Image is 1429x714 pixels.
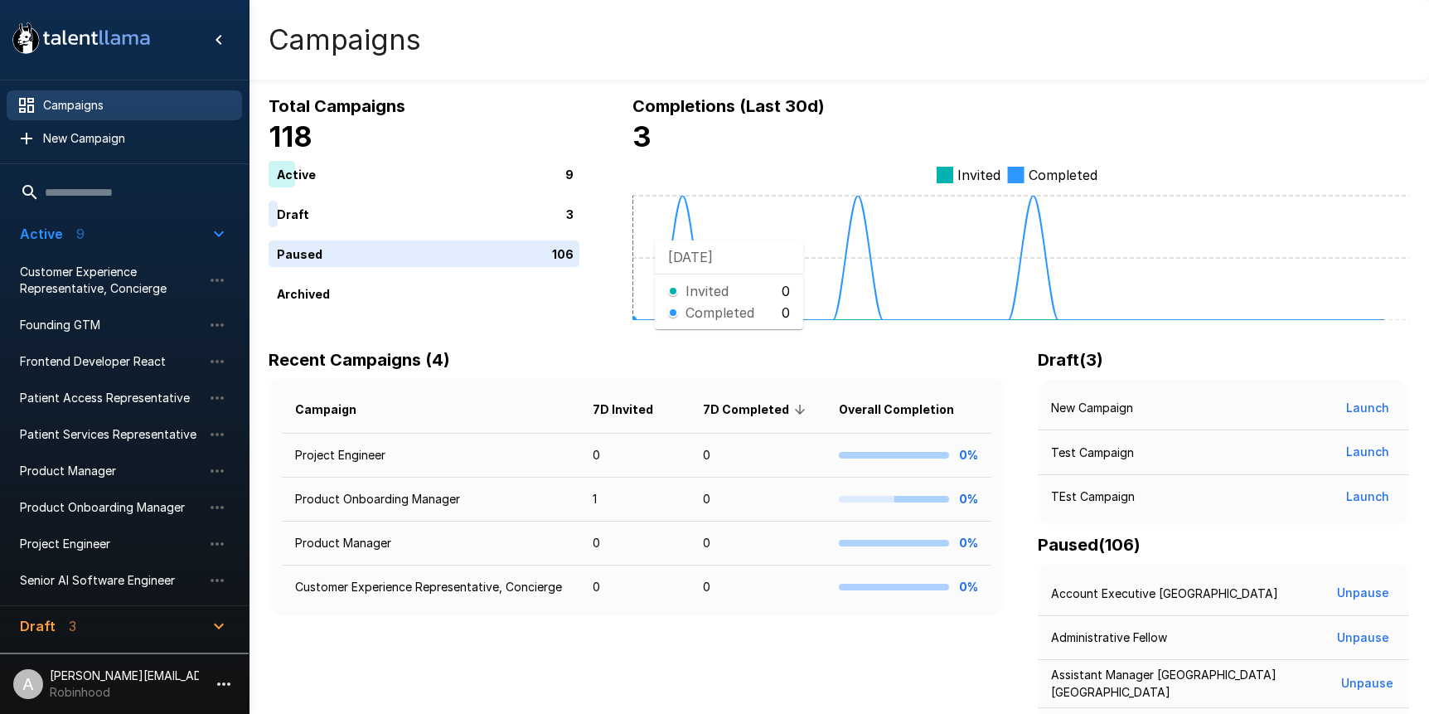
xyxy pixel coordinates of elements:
td: Customer Experience Representative, Concierge [282,566,579,610]
b: Completions (Last 30d) [632,96,825,116]
td: Product Onboarding Manager [282,478,579,522]
td: 0 [579,522,690,566]
p: 3 [566,205,574,222]
td: Product Manager [282,522,579,566]
td: 0 [579,566,690,610]
span: 7D Completed [703,400,811,420]
p: Account Executive [GEOGRAPHIC_DATA] [1051,585,1278,602]
span: 7D Invited [593,400,675,420]
b: Recent Campaigns (4) [269,350,450,370]
p: Administrative Fellow [1051,629,1167,646]
td: 0 [690,478,826,522]
h4: Campaigns [269,22,421,57]
p: Test Campaign [1051,444,1134,461]
b: 0% [959,448,978,462]
b: 0% [959,580,978,594]
td: 0 [690,566,826,610]
td: 0 [690,434,826,478]
span: Overall Completion [839,400,976,420]
button: Launch [1339,393,1396,424]
button: Launch [1339,437,1396,468]
b: 0% [959,492,978,506]
p: New Campaign [1051,400,1133,416]
b: Total Campaigns [269,96,405,116]
td: 1 [579,478,690,522]
b: 3 [632,119,652,153]
b: Paused ( 106 ) [1038,535,1141,555]
button: Launch [1339,482,1396,512]
b: 118 [269,119,312,153]
p: 9 [565,165,574,182]
td: Project Engineer [282,434,579,478]
td: 0 [579,434,690,478]
b: 0% [959,536,978,550]
button: Unpause [1330,623,1396,653]
p: 106 [552,245,574,262]
p: TEst Campaign [1051,488,1135,505]
p: Assistant Manager [GEOGRAPHIC_DATA] [GEOGRAPHIC_DATA] [1051,667,1339,700]
button: Unpause [1339,668,1396,699]
button: Unpause [1330,578,1396,609]
b: Draft ( 3 ) [1038,350,1103,370]
td: 0 [690,522,826,566]
span: Campaign [295,400,378,420]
